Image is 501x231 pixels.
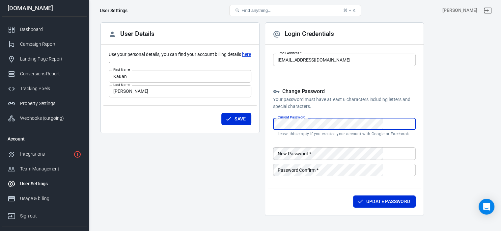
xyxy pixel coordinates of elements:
[221,113,251,125] button: Save
[479,199,494,215] div: Open Intercom Messenger
[20,26,81,33] div: Dashboard
[273,88,416,95] h5: Change Password
[442,7,477,14] div: Account id: V5IBalrF
[2,191,87,206] a: Usage & billing
[242,51,251,58] a: here
[278,51,301,56] label: Email Address
[2,176,87,191] a: User Settings
[20,70,81,77] div: Conversions Report
[2,66,87,81] a: Conversions Report
[20,85,81,92] div: Tracking Pixels
[2,206,87,223] a: Sign out
[20,195,81,202] div: Usage & billing
[273,30,334,38] h2: Login Credentials
[2,22,87,37] a: Dashboard
[20,151,71,158] div: Integrations
[241,8,271,13] span: Find anything...
[20,166,81,172] div: Team Management
[2,37,87,52] a: Campaign Report
[229,5,361,16] button: Find anything...⌘ + K
[2,111,87,126] a: Webhooks (outgoing)
[109,70,251,82] input: John
[109,51,251,65] p: Use your personal details, you can find your account billing details .
[20,115,81,122] div: Webhooks (outgoing)
[343,8,355,13] div: ⌘ + K
[113,82,130,87] label: Last Name
[353,195,416,208] button: Update Password
[109,85,251,97] input: Doe
[2,162,87,176] a: Team Management
[278,115,305,120] label: Current Password
[2,131,87,147] li: Account
[273,96,416,110] p: Your password must have at least 6 characters including letters and special characters.
[20,100,81,107] div: Property Settings
[2,5,87,11] div: [DOMAIN_NAME]
[20,180,81,187] div: User Settings
[20,213,81,219] div: Sign out
[2,81,87,96] a: Tracking Pixels
[113,67,130,72] label: First Name
[480,3,496,18] a: Sign out
[2,96,87,111] a: Property Settings
[20,41,81,48] div: Campaign Report
[108,30,154,38] h2: User Details
[73,150,81,158] svg: 1 networks not verified yet
[278,131,411,137] p: Leave this empty if you created your account with Google or Facebook.
[2,147,87,162] a: Integrations
[20,56,81,63] div: Landing Page Report
[2,52,87,66] a: Landing Page Report
[100,7,127,14] div: User Settings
